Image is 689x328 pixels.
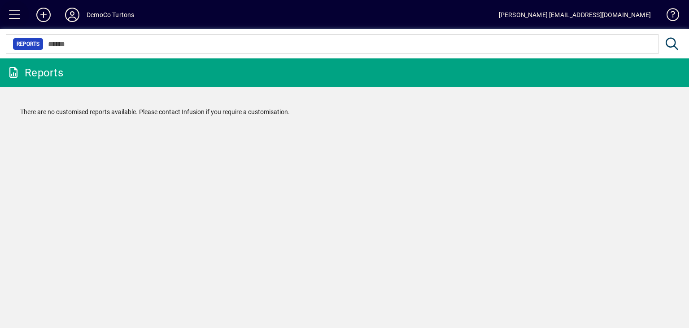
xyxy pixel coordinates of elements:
div: Reports [7,66,63,80]
div: There are no customised reports available. Please contact Infusion if you require a customisation. [11,98,678,126]
button: Profile [58,7,87,23]
div: DemoCo Turtons [87,8,134,22]
a: Knowledge Base [660,2,678,31]
span: Reports [17,40,39,49]
button: Add [29,7,58,23]
div: [PERSON_NAME] [EMAIL_ADDRESS][DOMAIN_NAME] [499,8,651,22]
